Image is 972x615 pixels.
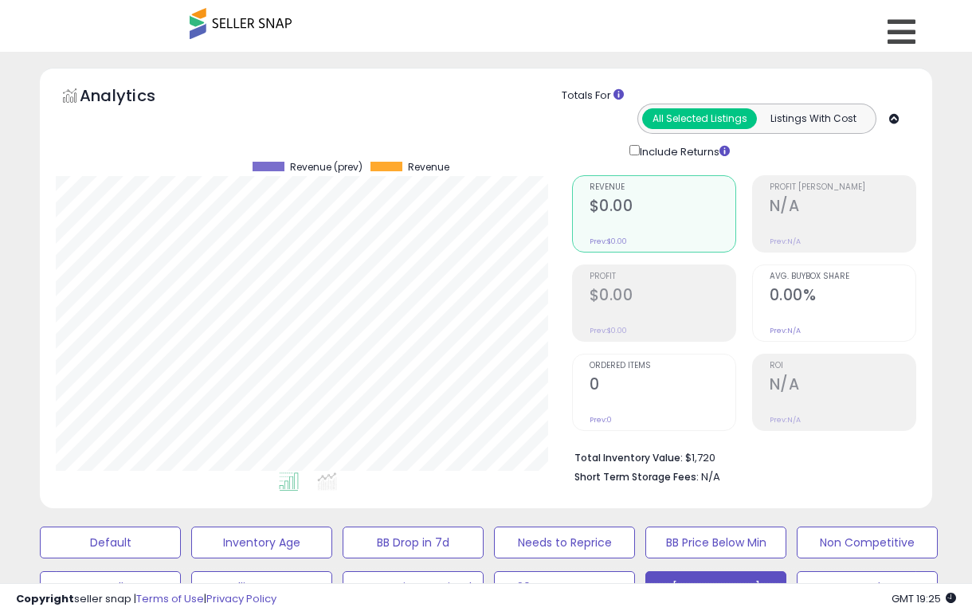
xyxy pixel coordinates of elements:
[590,237,627,246] small: Prev: $0.00
[645,527,786,558] button: BB Price Below Min
[343,527,484,558] button: BB Drop in 7d
[770,197,915,218] h2: N/A
[40,527,181,558] button: Default
[770,362,915,370] span: ROI
[590,326,627,335] small: Prev: $0.00
[206,591,276,606] a: Privacy Policy
[16,591,74,606] strong: Copyright
[590,183,735,192] span: Revenue
[16,592,276,607] div: seller snap | |
[701,469,720,484] span: N/A
[892,591,956,606] span: 2025-08-11 19:25 GMT
[642,108,757,129] button: All Selected Listings
[617,142,749,160] div: Include Returns
[770,272,915,281] span: Avg. Buybox Share
[574,451,683,464] b: Total Inventory Value:
[590,286,735,307] h2: $0.00
[494,527,635,558] button: Needs to Reprice
[590,362,735,370] span: Ordered Items
[797,527,938,558] button: Non Competitive
[590,272,735,281] span: Profit
[590,197,735,218] h2: $0.00
[590,375,735,397] h2: 0
[574,447,905,466] li: $1,720
[574,470,699,484] b: Short Term Storage Fees:
[191,527,332,558] button: Inventory Age
[590,415,612,425] small: Prev: 0
[408,162,449,173] span: Revenue
[290,162,363,173] span: Revenue (prev)
[756,108,871,129] button: Listings With Cost
[770,286,915,307] h2: 0.00%
[80,84,186,111] h5: Analytics
[136,591,204,606] a: Terms of Use
[770,183,915,192] span: Profit [PERSON_NAME]
[770,326,801,335] small: Prev: N/A
[770,375,915,397] h2: N/A
[770,415,801,425] small: Prev: N/A
[562,88,920,104] div: Totals For
[770,237,801,246] small: Prev: N/A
